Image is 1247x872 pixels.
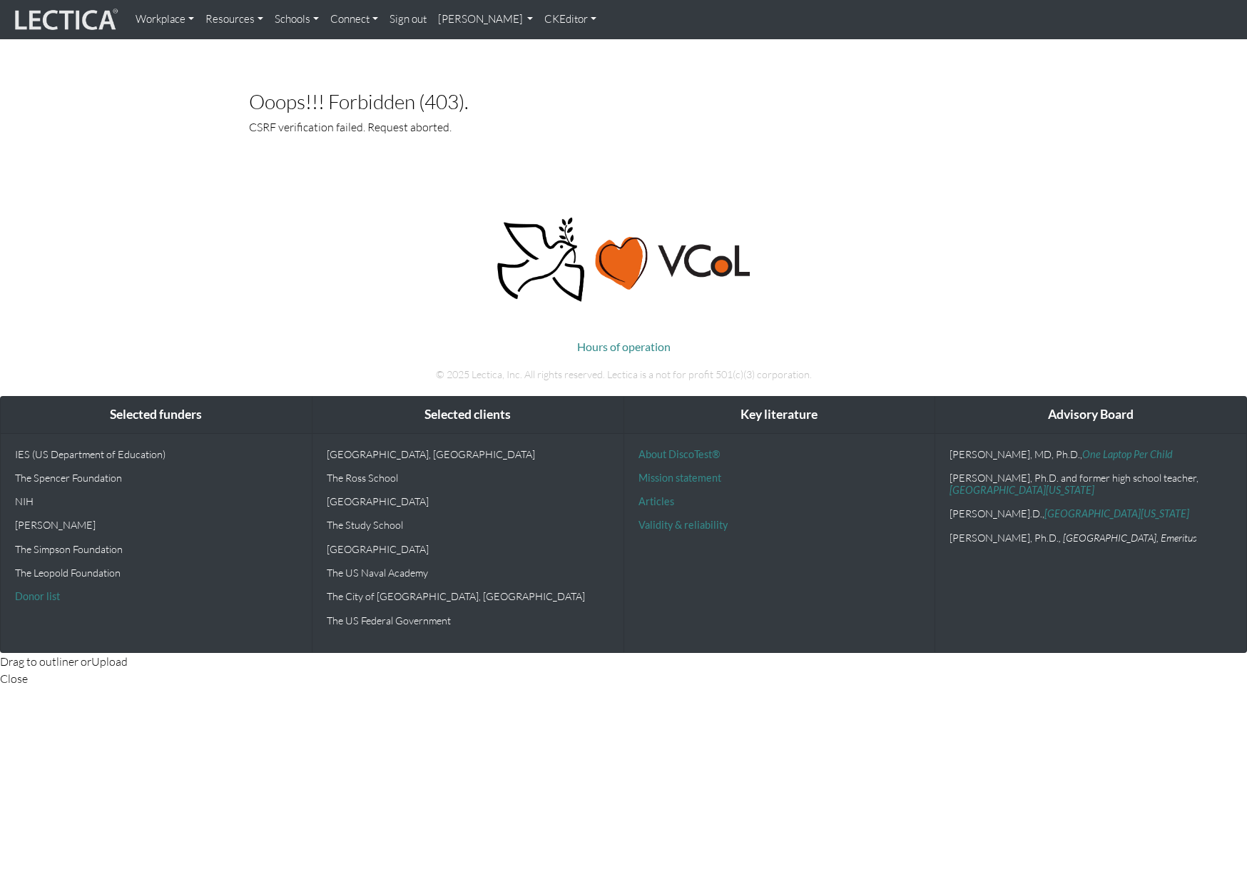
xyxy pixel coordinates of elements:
[249,118,997,136] p: CSRF verification failed. Request aborted.
[950,532,1232,544] p: [PERSON_NAME], Ph.D.
[327,448,609,460] p: [GEOGRAPHIC_DATA], [GEOGRAPHIC_DATA]
[638,519,728,531] a: Validity & reliability
[312,397,623,433] div: Selected clients
[950,507,1232,519] p: [PERSON_NAME].D.,
[935,397,1246,433] div: Advisory Board
[15,543,297,555] p: The Simpson Foundation
[11,6,118,34] img: lecticalive
[624,397,935,433] div: Key literature
[950,484,1094,496] a: [GEOGRAPHIC_DATA][US_STATE]
[1044,507,1189,519] a: [GEOGRAPHIC_DATA][US_STATE]
[577,340,671,353] a: Hours of operation
[950,448,1232,460] p: [PERSON_NAME], MD, Ph.D.,
[15,519,297,531] p: [PERSON_NAME]
[327,543,609,555] p: [GEOGRAPHIC_DATA]
[638,495,674,507] a: Articles
[638,448,720,460] a: About DiscoTest®
[325,6,384,34] a: Connect
[384,6,432,34] a: Sign out
[950,472,1232,497] p: [PERSON_NAME], Ph.D. and former high school teacher,
[1059,532,1197,544] em: , [GEOGRAPHIC_DATA], Emeritus
[15,567,297,579] p: The Leopold Foundation
[539,6,602,34] a: CKEditor
[327,614,609,627] p: The US Federal Government
[1,397,312,433] div: Selected funders
[15,448,297,460] p: IES (US Department of Education)
[15,472,297,484] p: The Spencer Foundation
[327,495,609,507] p: [GEOGRAPHIC_DATA]
[327,472,609,484] p: The Ross School
[638,472,721,484] a: Mission statement
[15,590,60,602] a: Donor list
[130,6,200,34] a: Workplace
[249,91,997,113] h3: Ooops!!! Forbidden (403).
[228,367,1019,382] p: © 2025 Lectica, Inc. All rights reserved. Lectica is a not for profit 501(c)(3) corporation.
[327,567,609,579] p: The US Naval Academy
[1082,448,1173,460] a: One Laptop Per Child
[493,216,754,304] img: Peace, love, VCoL
[327,590,609,602] p: The City of [GEOGRAPHIC_DATA], [GEOGRAPHIC_DATA]
[269,6,325,34] a: Schools
[327,519,609,531] p: The Study School
[91,654,128,669] span: Upload
[432,6,539,34] a: [PERSON_NAME]
[15,495,297,507] p: NIH
[200,6,269,34] a: Resources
